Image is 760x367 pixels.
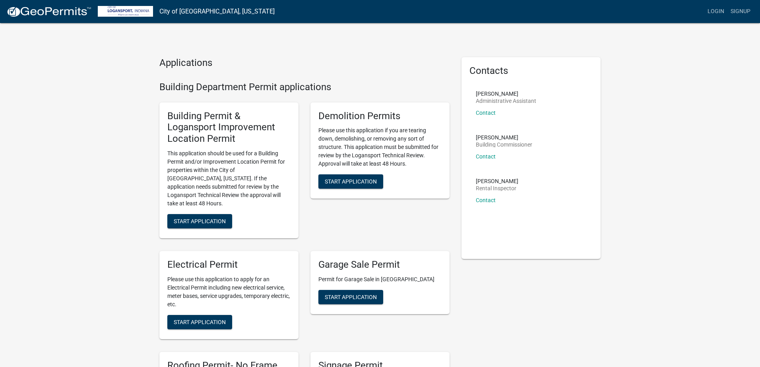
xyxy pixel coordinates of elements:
p: Building Commissioner [476,142,532,147]
a: Login [704,4,727,19]
button: Start Application [318,290,383,304]
p: [PERSON_NAME] [476,135,532,140]
span: Start Application [174,319,226,325]
h5: Garage Sale Permit [318,259,442,270]
p: Administrative Assistant [476,98,536,104]
p: Permit for Garage Sale in [GEOGRAPHIC_DATA] [318,275,442,284]
button: Start Application [318,174,383,189]
p: Please use this application to apply for an Electrical Permit including new electrical service, m... [167,275,291,309]
a: Contact [476,153,496,160]
h4: Applications [159,57,450,69]
img: City of Logansport, Indiana [98,6,153,17]
a: Contact [476,197,496,203]
h4: Building Department Permit applications [159,81,450,93]
h5: Electrical Permit [167,259,291,270]
p: Please use this application if you are tearing down, demolishing, or removing any sort of structu... [318,126,442,168]
h5: Building Permit & Logansport Improvement Location Permit [167,110,291,145]
p: [PERSON_NAME] [476,91,536,97]
a: City of [GEOGRAPHIC_DATA], [US_STATE] [159,5,275,18]
p: This application should be used for a Building Permit and/or Improvement Location Permit for prop... [167,149,291,208]
a: Signup [727,4,754,19]
span: Start Application [174,218,226,224]
button: Start Application [167,315,232,329]
span: Start Application [325,294,377,300]
h5: Contacts [469,65,593,77]
h5: Demolition Permits [318,110,442,122]
p: [PERSON_NAME] [476,178,518,184]
button: Start Application [167,214,232,228]
a: Contact [476,110,496,116]
span: Start Application [325,178,377,185]
p: Rental Inspector [476,185,518,191]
